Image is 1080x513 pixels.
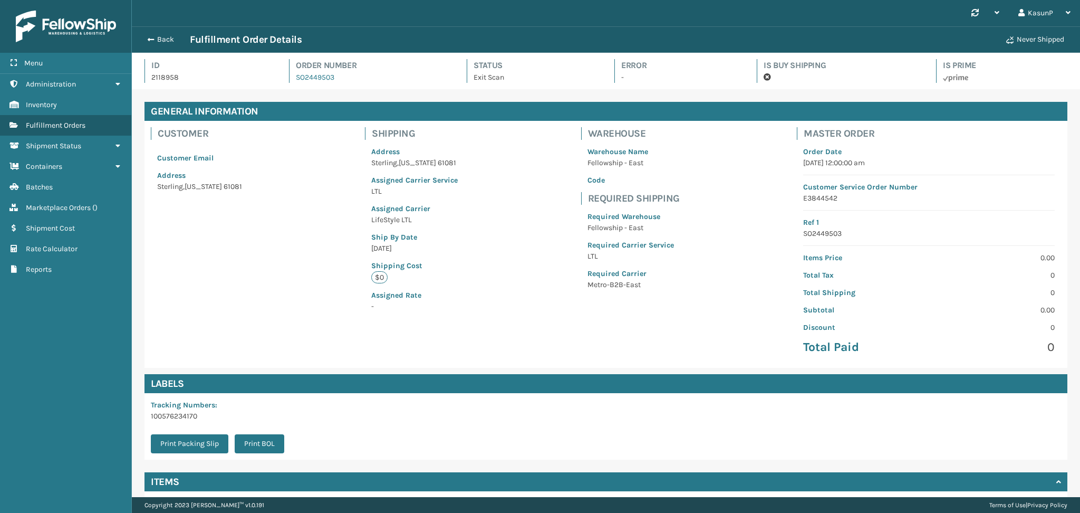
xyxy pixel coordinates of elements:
[587,157,674,168] p: Fellowship - East
[183,182,185,191] span: ,
[587,240,674,251] p: Required Carrier Service
[935,339,1055,355] p: 0
[158,127,248,140] h4: Customer
[157,182,183,191] span: Sterling
[803,270,923,281] p: Total Tax
[397,158,399,167] span: ,
[151,476,179,488] h4: Items
[587,268,674,279] p: Required Carrier
[474,72,595,83] p: Exit Scan
[371,214,458,225] p: LifeStyle LTL
[621,72,738,83] p: -
[371,186,458,197] p: LTL
[26,183,53,192] span: Batches
[1000,29,1071,50] button: Never Shipped
[371,243,458,254] p: [DATE]
[935,252,1055,263] p: 0.00
[371,260,458,271] p: Shipping Cost
[141,35,190,44] button: Back
[803,322,923,333] p: Discount
[587,279,674,290] p: Metro-B2B-East
[372,127,464,140] h4: Shipping
[371,203,458,214] p: Assigned Carrier
[399,158,436,167] span: [US_STATE]
[803,305,923,316] p: Subtotal
[144,102,1067,121] h4: General Information
[621,59,738,72] h4: Error
[26,80,76,89] span: Administration
[26,244,78,253] span: Rate Calculator
[16,11,116,42] img: logo
[587,211,674,222] p: Required Warehouse
[935,287,1055,298] p: 0
[224,182,242,191] span: 61081
[371,147,400,156] span: Address
[144,497,264,513] p: Copyright 2023 [PERSON_NAME]™ v 1.0.191
[803,193,1055,204] p: E3844542
[144,374,1067,393] h4: Labels
[296,73,334,82] a: SO2449503
[804,127,1061,140] h4: Master Order
[185,182,222,191] span: [US_STATE]
[26,265,52,274] span: Reports
[26,203,91,212] span: Marketplace Orders
[1006,36,1014,44] i: Never Shipped
[803,146,1055,157] p: Order Date
[803,252,923,263] p: Items Price
[943,59,1067,72] h4: Is Prime
[24,59,43,68] span: Menu
[803,287,923,298] p: Total Shipping
[935,305,1055,316] p: 0.00
[371,271,388,283] p: $0
[803,217,1055,228] p: Ref 1
[371,301,458,312] p: -
[803,228,1055,239] p: SO2449503
[26,121,85,130] span: Fulfillment Orders
[151,72,270,83] p: 2118958
[989,497,1067,513] div: |
[26,141,81,150] span: Shipment Status
[92,203,98,212] span: ( )
[1027,501,1067,509] a: Privacy Policy
[151,434,228,453] button: Print Packing Slip
[26,100,57,109] span: Inventory
[587,146,674,157] p: Warehouse Name
[989,501,1026,509] a: Terms of Use
[803,339,923,355] p: Total Paid
[190,33,302,46] h3: Fulfillment Order Details
[371,290,458,301] p: Assigned Rate
[235,434,284,453] button: Print BOL
[26,224,75,233] span: Shipment Cost
[151,411,291,422] p: 100576234170
[26,162,62,171] span: Containers
[764,59,917,72] h4: Is Buy Shipping
[151,59,270,72] h4: Id
[474,59,595,72] h4: Status
[151,401,217,410] span: Tracking Numbers :
[296,59,448,72] h4: Order Number
[371,158,397,167] span: Sterling
[803,157,1055,168] p: [DATE] 12:00:00 am
[588,127,680,140] h4: Warehouse
[587,175,674,186] p: Code
[438,158,456,167] span: 61081
[371,232,458,243] p: Ship By Date
[157,153,242,164] p: Customer Email
[587,222,674,233] p: Fellowship - East
[935,270,1055,281] p: 0
[587,251,674,262] p: LTL
[371,175,458,186] p: Assigned Carrier Service
[157,171,186,180] span: Address
[588,192,680,205] h4: Required Shipping
[935,322,1055,333] p: 0
[803,182,1055,193] p: Customer Service Order Number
